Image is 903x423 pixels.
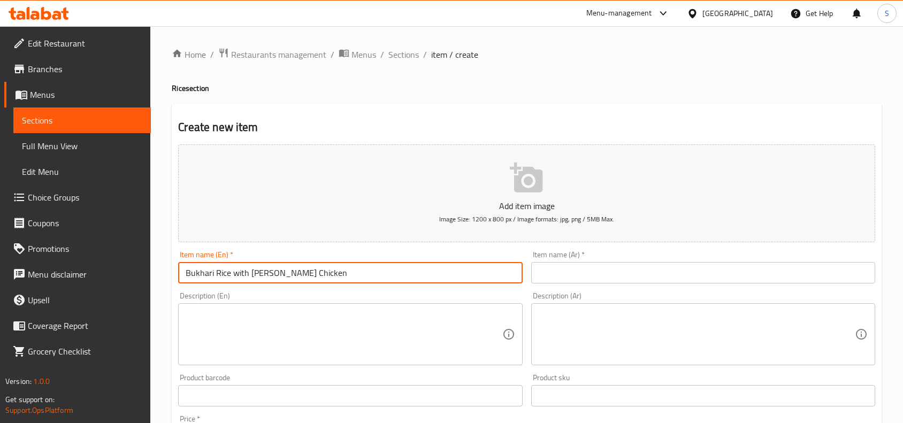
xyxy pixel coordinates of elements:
[210,48,214,61] li: /
[178,262,522,283] input: Enter name En
[4,262,151,287] a: Menu disclaimer
[351,48,376,61] span: Menus
[331,48,334,61] li: /
[439,213,614,225] span: Image Size: 1200 x 800 px / Image formats: jpg, png / 5MB Max.
[13,159,151,184] a: Edit Menu
[13,133,151,159] a: Full Menu View
[380,48,384,61] li: /
[885,7,889,19] span: S
[388,48,419,61] a: Sections
[172,48,882,61] nav: breadcrumb
[28,345,142,358] span: Grocery Checklist
[4,184,151,210] a: Choice Groups
[178,385,522,406] input: Please enter product barcode
[531,262,875,283] input: Enter name Ar
[28,242,142,255] span: Promotions
[22,165,142,178] span: Edit Menu
[28,37,142,50] span: Edit Restaurant
[172,83,882,94] h4: Rice section
[28,319,142,332] span: Coverage Report
[28,268,142,281] span: Menu disclaimer
[178,144,875,242] button: Add item imageImage Size: 1200 x 800 px / Image formats: jpg, png / 5MB Max.
[178,119,875,135] h2: Create new item
[4,210,151,236] a: Coupons
[702,7,773,19] div: [GEOGRAPHIC_DATA]
[423,48,427,61] li: /
[4,287,151,313] a: Upsell
[4,236,151,262] a: Promotions
[339,48,376,61] a: Menus
[30,88,142,101] span: Menus
[5,403,73,417] a: Support.OpsPlatform
[22,114,142,127] span: Sections
[28,63,142,75] span: Branches
[33,374,50,388] span: 1.0.0
[195,199,859,212] p: Add item image
[531,385,875,406] input: Please enter product sku
[22,140,142,152] span: Full Menu View
[13,107,151,133] a: Sections
[28,191,142,204] span: Choice Groups
[4,82,151,107] a: Menus
[28,294,142,306] span: Upsell
[5,393,55,406] span: Get support on:
[586,7,652,20] div: Menu-management
[218,48,326,61] a: Restaurants management
[4,30,151,56] a: Edit Restaurant
[5,374,32,388] span: Version:
[4,313,151,339] a: Coverage Report
[4,339,151,364] a: Grocery Checklist
[431,48,478,61] span: item / create
[172,48,206,61] a: Home
[28,217,142,229] span: Coupons
[4,56,151,82] a: Branches
[231,48,326,61] span: Restaurants management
